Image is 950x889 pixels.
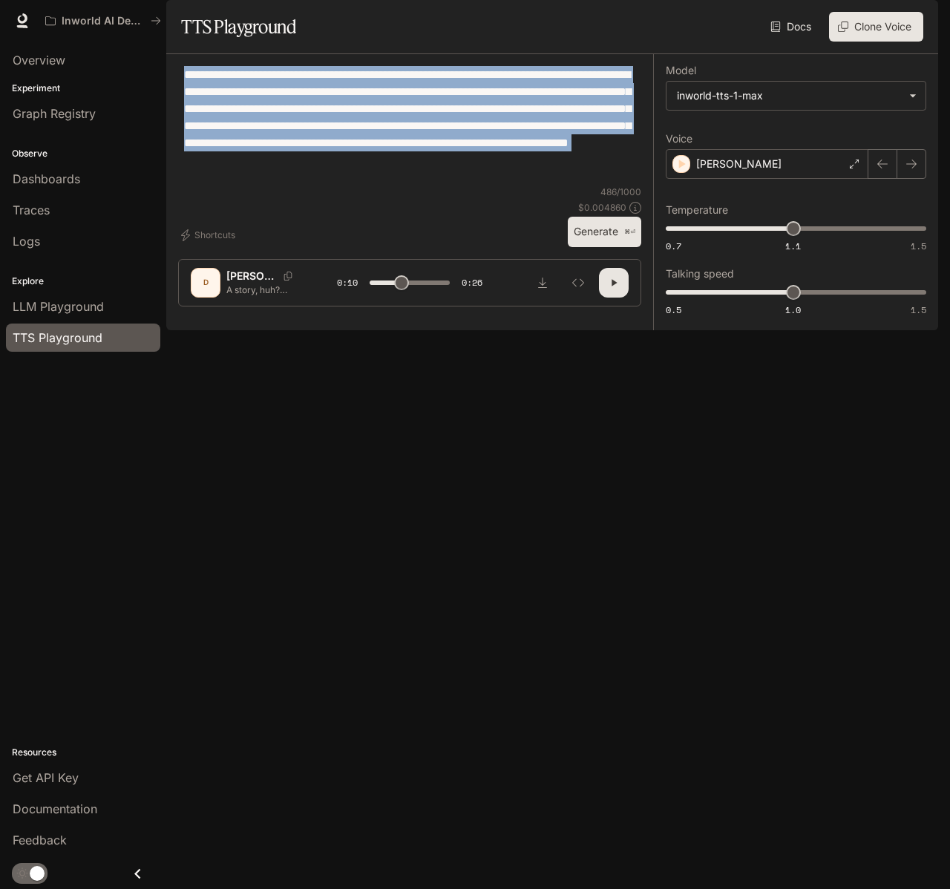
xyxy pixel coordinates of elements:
[666,65,696,76] p: Model
[226,269,278,283] p: [PERSON_NAME]
[829,12,923,42] button: Clone Voice
[677,88,902,103] div: inworld-tts-1-max
[911,304,926,316] span: 1.5
[226,283,301,296] p: A story, huh? Hmm, I know a super cute one about a little space bunny who got lost in a nebula ma...
[666,134,692,144] p: Voice
[337,275,358,290] span: 0:10
[624,228,635,237] p: ⌘⏎
[785,240,801,252] span: 1.1
[181,12,296,42] h1: TTS Playground
[62,15,145,27] p: Inworld AI Demos
[666,205,728,215] p: Temperature
[666,82,926,110] div: inworld-tts-1-max
[666,240,681,252] span: 0.7
[696,157,782,171] p: [PERSON_NAME]
[462,275,482,290] span: 0:26
[666,269,734,279] p: Talking speed
[568,217,641,247] button: Generate⌘⏎
[563,268,593,298] button: Inspect
[39,6,168,36] button: All workspaces
[785,304,801,316] span: 1.0
[194,271,217,295] div: D
[278,272,298,281] button: Copy Voice ID
[666,304,681,316] span: 0.5
[911,240,926,252] span: 1.5
[528,268,557,298] button: Download audio
[767,12,817,42] a: Docs
[178,223,241,247] button: Shortcuts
